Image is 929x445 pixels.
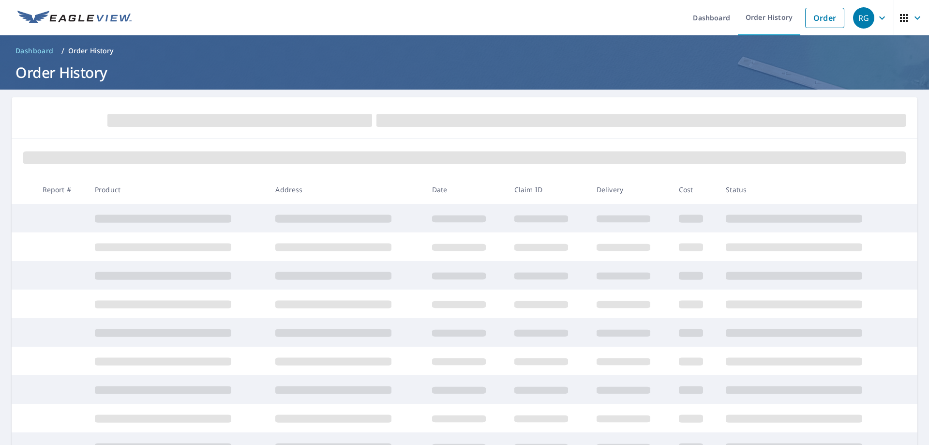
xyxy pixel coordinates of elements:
li: / [61,45,64,57]
a: Order [805,8,844,28]
th: Report # [35,175,87,204]
img: EV Logo [17,11,132,25]
span: Dashboard [15,46,54,56]
nav: breadcrumb [12,43,917,59]
a: Dashboard [12,43,58,59]
th: Status [718,175,899,204]
h1: Order History [12,62,917,82]
th: Claim ID [507,175,589,204]
div: RG [853,7,874,29]
th: Delivery [589,175,671,204]
th: Date [424,175,507,204]
th: Address [268,175,424,204]
th: Cost [671,175,719,204]
p: Order History [68,46,114,56]
th: Product [87,175,268,204]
